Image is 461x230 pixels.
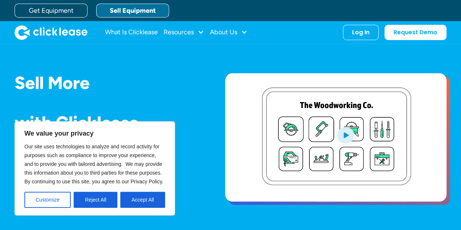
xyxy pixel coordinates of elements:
[15,121,175,215] div: We value your privacy
[210,25,247,40] div: About Us
[96,4,169,17] a: Sell Equipment
[225,73,446,202] a: open lightbox
[15,113,202,132] h1: with Clicklease.
[352,29,370,36] div: Log In
[164,25,204,40] div: Resources
[120,192,165,208] button: Accept All
[74,192,117,208] button: Reject All
[105,25,158,40] a: What Is Clicklease
[24,144,163,184] span: Our site uses technologies to analyze and record activity for purposes such as compliance to impr...
[15,25,87,40] img: Clicklease logo
[15,25,87,40] a: home
[336,125,355,145] img: Blue play button logo on a light blue circular background
[24,129,165,138] p: We value your privacy
[15,73,202,93] h1: Sell More
[15,4,87,17] a: Get Equipment
[384,25,446,40] a: Request Demo
[24,192,71,208] button: Customize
